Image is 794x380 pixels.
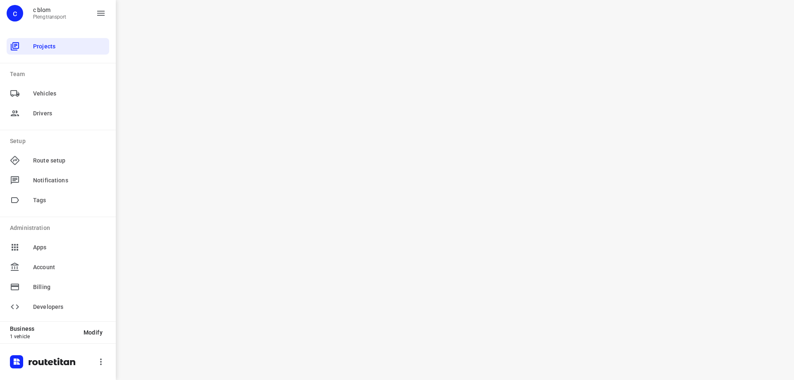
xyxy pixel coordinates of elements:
div: Notifications [7,172,109,189]
div: c [7,5,23,22]
span: Projects [33,42,106,51]
p: c blom [33,7,67,13]
div: Vehicles [7,85,109,102]
span: Account [33,263,106,272]
p: Plengtransport [33,14,67,20]
div: Route setup [7,152,109,169]
span: Notifications [33,176,106,185]
p: 1 vehicle [10,334,77,339]
div: Drivers [7,105,109,122]
p: Setup [10,137,109,146]
span: Modify [84,329,103,336]
span: Tags [33,196,106,205]
div: Projects [7,38,109,55]
span: Drivers [33,109,106,118]
p: Administration [10,224,109,232]
span: Apps [33,243,106,252]
span: Developers [33,303,106,311]
p: Business [10,325,77,332]
span: Billing [33,283,106,292]
div: Account [7,259,109,275]
span: Route setup [33,156,106,165]
button: Modify [77,325,109,340]
div: Billing [7,279,109,295]
span: Vehicles [33,89,106,98]
p: Team [10,70,109,79]
div: Developers [7,299,109,315]
div: Apps [7,239,109,256]
div: Tags [7,192,109,208]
